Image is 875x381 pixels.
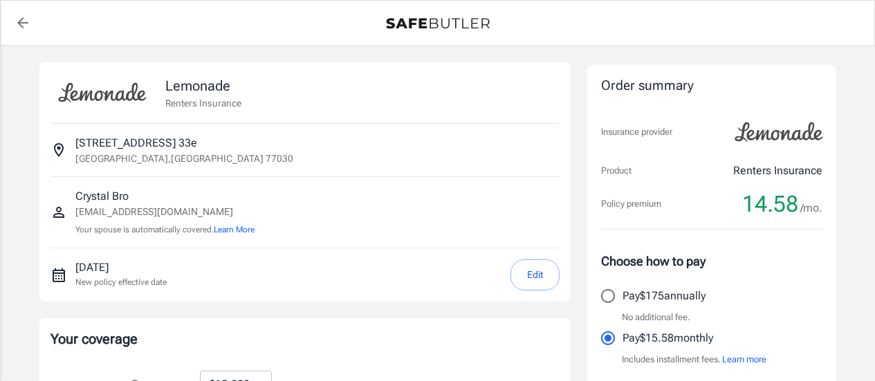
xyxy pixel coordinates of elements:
[50,267,67,284] svg: New policy start date
[622,310,690,324] p: No additional fee.
[800,198,822,218] span: /mo.
[386,18,490,29] img: Back to quotes
[75,135,197,151] p: [STREET_ADDRESS] 33e
[733,162,822,179] p: Renters Insurance
[622,353,766,366] p: Includes installment fees.
[623,288,706,304] p: Pay $175 annually
[50,73,154,112] img: Lemonade
[601,252,822,270] p: Choose how to pay
[727,113,831,151] img: Lemonade
[50,204,67,221] svg: Insured person
[510,259,560,290] button: Edit
[165,75,241,96] p: Lemonade
[75,151,293,165] p: [GEOGRAPHIC_DATA] , [GEOGRAPHIC_DATA] 77030
[214,223,255,236] button: Learn More
[722,353,766,366] button: Learn more
[601,76,822,96] div: Order summary
[75,205,255,219] p: [EMAIL_ADDRESS][DOMAIN_NAME]
[75,276,167,288] p: New policy effective date
[75,259,167,276] p: [DATE]
[75,188,255,205] p: Crystal Bro
[165,96,241,110] p: Renters Insurance
[742,190,798,218] span: 14.58
[50,142,67,158] svg: Insured address
[9,9,37,37] a: back to quotes
[623,330,713,346] p: Pay $15.58 monthly
[601,164,632,178] p: Product
[601,197,661,211] p: Policy premium
[50,329,560,349] p: Your coverage
[601,125,672,139] p: Insurance provider
[75,223,255,236] p: Your spouse is automatically covered.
